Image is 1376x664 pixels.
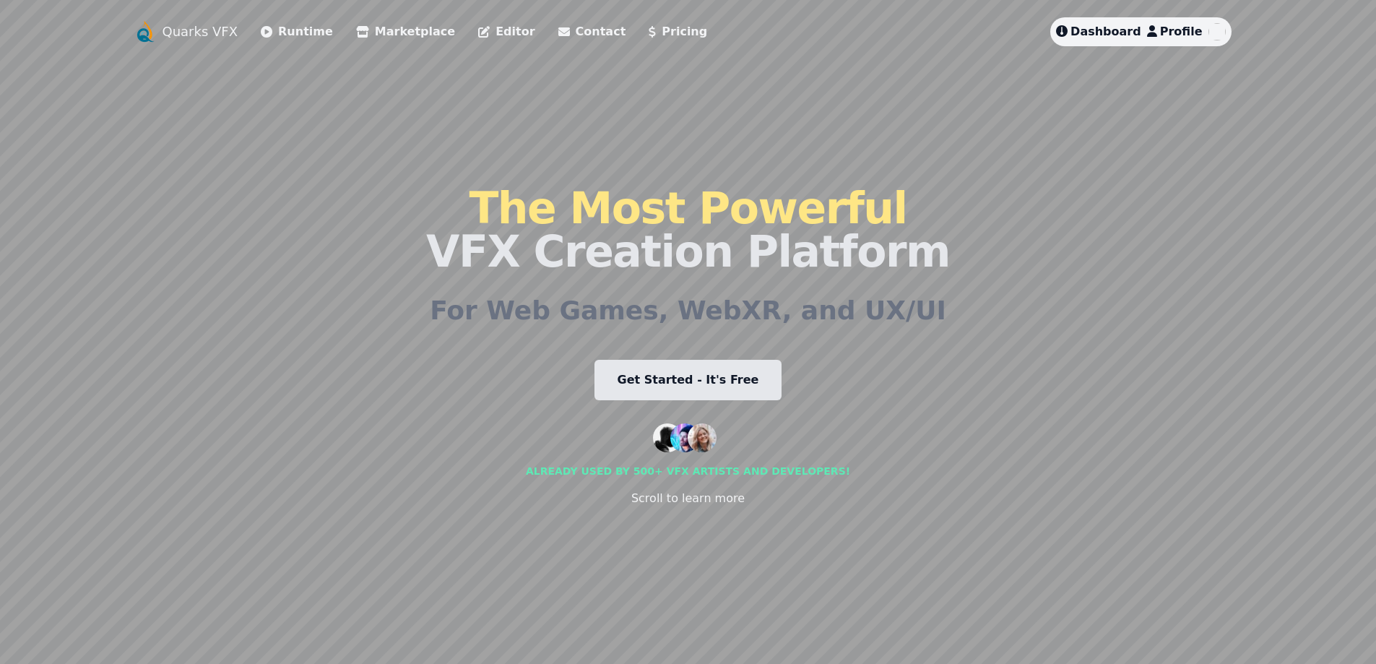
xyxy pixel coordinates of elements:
[1056,23,1141,40] a: Dashboard
[261,23,333,40] a: Runtime
[653,423,682,452] img: customer 1
[631,490,745,507] div: Scroll to learn more
[670,423,699,452] img: customer 2
[469,183,906,233] span: The Most Powerful
[688,423,717,452] img: customer 3
[649,23,707,40] a: Pricing
[1070,25,1141,38] span: Dashboard
[1147,23,1203,40] a: Profile
[558,23,626,40] a: Contact
[163,22,238,42] a: Quarks VFX
[1208,23,1226,40] img: assets profile image
[430,296,946,325] h2: For Web Games, WebXR, and UX/UI
[526,464,850,478] div: Already used by 500+ vfx artists and developers!
[478,23,535,40] a: Editor
[594,360,782,400] a: Get Started - It's Free
[426,186,950,273] h1: VFX Creation Platform
[356,23,455,40] a: Marketplace
[1160,25,1203,38] span: Profile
